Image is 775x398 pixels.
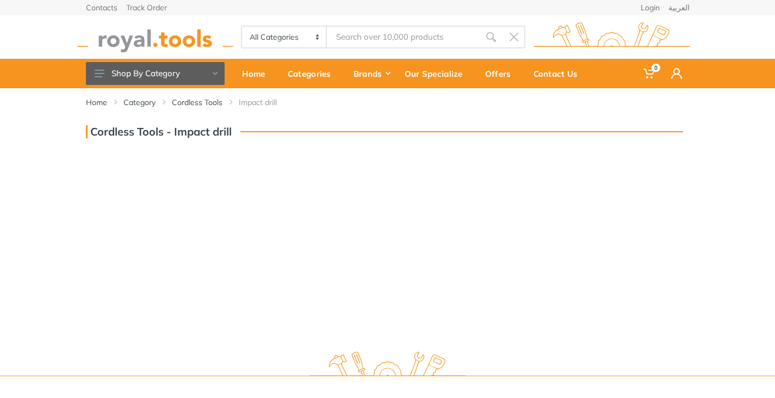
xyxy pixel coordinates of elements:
[397,62,478,85] div: Our Specialize
[641,4,660,11] a: Login
[86,97,107,108] a: Home
[526,62,593,85] div: Contact Us
[478,59,526,88] a: Offers
[652,64,660,72] span: 0
[534,22,690,52] img: royal.tools Logo
[126,4,167,11] a: Track Order
[86,125,232,138] h3: Cordless Tools - Impact drill
[309,352,466,382] img: royal.tools Logo
[234,59,280,88] a: Home
[172,97,222,108] a: Cordless Tools
[242,27,327,47] select: Category
[86,4,117,11] a: Contacts
[636,59,664,88] a: 0
[327,26,479,48] input: Site search
[478,62,526,85] div: Offers
[86,97,690,108] nav: breadcrumb
[346,62,397,85] div: Brands
[280,62,346,85] div: Categories
[526,59,593,88] a: Contact Us
[668,4,690,11] a: العربية
[280,59,346,88] a: Categories
[397,59,478,88] a: Our Specialize
[77,22,233,52] img: royal.tools Logo
[234,62,280,85] div: Home
[123,97,156,108] a: Category
[239,97,293,108] li: Impact drill
[86,62,225,85] button: Shop By Category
